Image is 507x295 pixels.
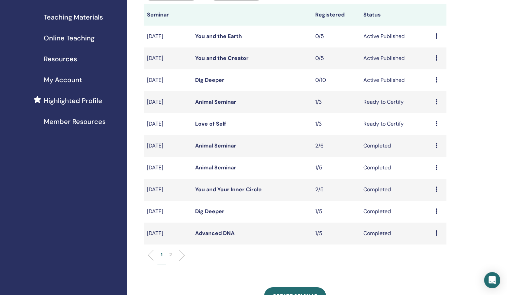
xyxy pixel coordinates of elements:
a: Dig Deeper [195,208,224,215]
div: Open Intercom Messenger [484,272,500,288]
a: Advanced DNA [195,230,234,237]
td: [DATE] [144,113,192,135]
td: Completed [360,157,432,179]
span: Resources [44,54,77,64]
a: Love of Self [195,120,226,127]
td: Ready to Certify [360,91,432,113]
td: [DATE] [144,47,192,69]
td: [DATE] [144,201,192,223]
td: Completed [360,223,432,244]
td: [DATE] [144,223,192,244]
td: 0/5 [312,47,360,69]
a: You and Your Inner Circle [195,186,262,193]
td: Completed [360,135,432,157]
th: Seminar [144,4,192,26]
td: [DATE] [144,179,192,201]
td: Completed [360,179,432,201]
td: [DATE] [144,69,192,91]
td: Active Published [360,69,432,91]
td: 1/5 [312,223,360,244]
td: 1/5 [312,157,360,179]
th: Status [360,4,432,26]
a: Dig Deeper [195,76,224,84]
span: My Account [44,75,82,85]
span: Member Resources [44,117,106,127]
td: 2/5 [312,179,360,201]
td: 1/5 [312,201,360,223]
a: Animal Seminar [195,142,236,149]
td: Active Published [360,26,432,47]
a: You and the Earth [195,33,242,40]
td: [DATE] [144,91,192,113]
span: Teaching Materials [44,12,103,22]
td: [DATE] [144,135,192,157]
th: Registered [312,4,360,26]
td: Completed [360,201,432,223]
td: 1/3 [312,113,360,135]
a: Animal Seminar [195,98,236,105]
a: Animal Seminar [195,164,236,171]
p: 2 [169,251,172,258]
td: 0/10 [312,69,360,91]
td: 2/6 [312,135,360,157]
span: Online Teaching [44,33,95,43]
td: 1/3 [312,91,360,113]
td: Active Published [360,47,432,69]
td: [DATE] [144,157,192,179]
td: [DATE] [144,26,192,47]
td: Ready to Certify [360,113,432,135]
a: You and the Creator [195,55,249,62]
td: 0/5 [312,26,360,47]
p: 1 [161,251,162,258]
span: Highlighted Profile [44,96,102,106]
